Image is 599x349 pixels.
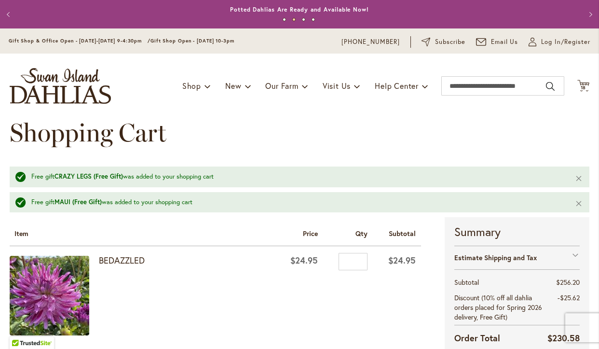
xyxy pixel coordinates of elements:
[10,256,99,338] a: BEDAZZLED
[454,331,500,345] strong: Order Total
[303,229,318,238] span: Price
[529,37,590,47] a: Log In/Register
[225,81,241,91] span: New
[580,5,599,24] button: Next
[577,80,589,93] button: 18
[14,229,28,238] span: Item
[54,172,123,181] strong: CRAZY LEGS (Free Gift)
[99,254,145,266] a: BEDAZZLED
[31,172,560,181] div: Free gift was added to your shopping cart
[454,275,548,290] th: Subtotal
[150,38,234,44] span: Gift Shop Open - [DATE] 10-3pm
[541,37,590,47] span: Log In/Register
[491,37,518,47] span: Email Us
[312,18,315,21] button: 4 of 4
[355,229,368,238] span: Qty
[10,68,111,104] a: store logo
[290,254,318,266] span: $24.95
[9,38,150,44] span: Gift Shop & Office Open - [DATE]-[DATE] 9-4:30pm /
[230,6,369,13] a: Potted Dahlias Are Ready and Available Now!
[454,223,580,240] strong: Summary
[283,18,286,21] button: 1 of 4
[10,256,89,335] img: BEDAZZLED
[54,198,102,206] strong: MAUI (Free Gift)
[341,37,400,47] a: [PHONE_NUMBER]
[182,81,201,91] span: Shop
[389,229,416,238] span: Subtotal
[581,84,586,91] span: 18
[422,37,465,47] a: Subscribe
[323,81,351,91] span: Visit Us
[454,253,537,262] strong: Estimate Shipping and Tax
[375,81,419,91] span: Help Center
[302,18,305,21] button: 3 of 4
[10,117,166,148] span: Shopping Cart
[454,293,542,321] span: Discount (10% off all dahlia orders placed for Spring 2026 delivery, Free Gift)
[435,37,465,47] span: Subscribe
[556,278,580,287] span: $256.20
[31,198,560,207] div: Free gift was added to your shopping cart
[547,332,580,344] span: $230.58
[292,18,296,21] button: 2 of 4
[476,37,518,47] a: Email Us
[7,315,34,342] iframe: Launch Accessibility Center
[558,293,580,302] span: -$25.62
[265,81,298,91] span: Our Farm
[388,254,416,266] span: $24.95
